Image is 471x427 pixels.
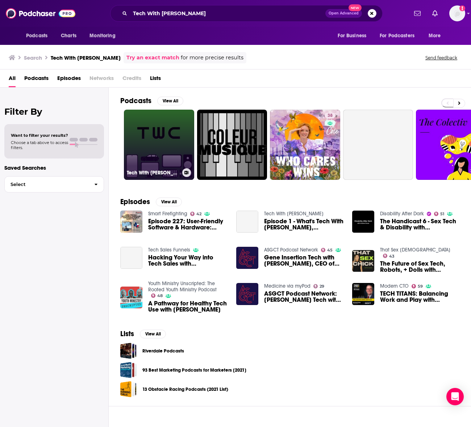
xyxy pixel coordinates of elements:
span: For Business [338,31,366,41]
span: 43 [389,255,395,258]
a: EpisodesView All [120,197,182,206]
span: 45 [327,249,333,252]
a: 13 Obstacle Racing Podcasts (2021 List) [142,385,228,393]
a: All [9,72,16,87]
span: for more precise results [181,54,243,62]
a: A Pathway for Healthy Tech Use with Cameron Cole [148,300,228,313]
a: Disability After Dark [380,211,424,217]
img: TECH TITANS: Balancing Work and Play with Mike Cole, Civilian CTO at GDIT [352,283,374,305]
a: Tech Sales Funnels [148,247,190,253]
img: A Pathway for Healthy Tech Use with Cameron Cole [120,287,142,309]
img: User Profile [449,5,465,21]
a: That Sex Chick [380,247,450,253]
a: TECH TITANS: Balancing Work and Play with Mike Cole, Civilian CTO at GDIT [380,291,459,303]
a: Youth Ministry Unscripted: The Rooted Youth Ministry Podcast [148,280,217,293]
img: Episode 227: User-Friendly Software & Hardware: Innovating Public Safety Tech with Cole Fox [120,211,142,233]
a: Episodes [57,72,81,87]
a: ASGCT Podcast Network: Gene Insertion Tech with Jason Cole, CEO of SalioGen—ASGCT's The Issue [264,291,343,303]
a: Podcasts [24,72,49,87]
span: Want to filter your results? [11,133,68,138]
a: 59 [412,284,423,288]
h3: Tech With [PERSON_NAME] [51,54,121,61]
a: Gene Insertion Tech with Jason Cole, CEO of SalioGen—ASGCT's The Issue [264,254,343,267]
span: 38 [328,112,333,119]
img: ASGCT Podcast Network: Gene Insertion Tech with Jason Cole, CEO of SalioGen—ASGCT's The Issue [236,283,258,305]
a: Episode 1 - What's Tech With Cole, Tesla's AI Day, and the Tesla Model S Plaid! [264,218,343,231]
span: The Handicast 6 - Sex Tech & Disability with [PERSON_NAME] [380,218,459,231]
a: Show notifications dropdown [429,7,441,20]
img: Podchaser - Follow, Share and Rate Podcasts [6,7,75,20]
div: Search podcasts, credits, & more... [110,5,383,22]
svg: Add a profile image [459,5,465,11]
button: Show profile menu [449,5,465,21]
span: Episode 227: User-Friendly Software & Hardware: Innovating Public Safety Tech with [PERSON_NAME] [148,218,228,231]
span: A Pathway for Healthy Tech Use with [PERSON_NAME] [148,300,228,313]
span: 93 Best Marketing Podcasts for Marketers [2021] [120,362,137,378]
a: Smart Firefighting [148,211,187,217]
a: Tech With [PERSON_NAME] [124,110,194,180]
a: Hacking Your Way into Tech Sales with Cole Feldman [148,254,228,267]
button: open menu [84,29,125,43]
a: 13 Obstacle Racing Podcasts (2021 List) [120,381,137,397]
a: 51 [434,212,445,216]
span: The Future of Sex Tech, Robots, + Dolls with [PERSON_NAME] [380,261,459,273]
button: open menu [424,29,450,43]
span: Charts [61,31,76,41]
img: The Handicast 6 - Sex Tech & Disability with Bryony Cole [352,211,374,233]
a: Hacking Your Way into Tech Sales with Cole Feldman [120,247,142,269]
img: Gene Insertion Tech with Jason Cole, CEO of SalioGen—ASGCT's The Issue [236,247,258,269]
a: Episode 227: User-Friendly Software & Hardware: Innovating Public Safety Tech with Cole Fox [148,218,228,231]
h2: Lists [120,329,134,338]
span: Podcasts [26,31,47,41]
a: 43 [383,254,395,258]
button: View All [157,97,183,105]
a: Try an exact match [126,54,179,62]
span: Hacking Your Way into Tech Sales with [PERSON_NAME] [148,254,228,267]
a: Medicine via myPod [264,283,310,289]
a: 29 [313,284,325,288]
span: Select [5,182,88,187]
span: Monitoring [89,31,115,41]
span: 42 [196,212,201,216]
a: Riverdale Podcasts [142,347,184,355]
span: Open Advanced [329,12,359,15]
a: Riverdale Podcasts [120,343,137,359]
div: Open Intercom Messenger [446,388,464,405]
h2: Episodes [120,197,150,206]
a: Tech With Cole [264,211,324,217]
a: Show notifications dropdown [411,7,424,20]
a: 45 [321,248,333,252]
h2: Filter By [4,106,104,117]
a: ListsView All [120,329,166,338]
button: Open AdvancedNew [325,9,362,18]
a: 42 [190,212,202,216]
span: Choose a tab above to access filters. [11,140,68,150]
a: PodcastsView All [120,96,183,105]
span: 48 [157,294,163,297]
a: The Future of Sex Tech, Robots, + Dolls with Bryony Cole [380,261,459,273]
button: View All [140,330,166,338]
span: TECH TITANS: Balancing Work and Play with [PERSON_NAME], Civilian CTO at GDIT [380,291,459,303]
button: Select [4,176,104,193]
h3: Search [24,54,42,61]
span: More [429,31,441,41]
button: View All [156,198,182,206]
a: The Future of Sex Tech, Robots, + Dolls with Bryony Cole [352,250,374,272]
span: ASGCT Podcast Network: [PERSON_NAME] Tech with [PERSON_NAME], CEO of SalioGen—ASGCT's The Issue [264,291,343,303]
p: Saved Searches [4,164,104,171]
span: 29 [320,285,324,288]
a: 48 [151,293,163,298]
button: open menu [375,29,425,43]
button: open menu [21,29,57,43]
button: Send feedback [423,55,459,61]
span: Episode 1 - What's Tech With [PERSON_NAME], [PERSON_NAME]'s AI Day, and the Tesla Model S Plaid! [264,218,343,231]
span: For Podcasters [380,31,414,41]
h2: Podcasts [120,96,151,105]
